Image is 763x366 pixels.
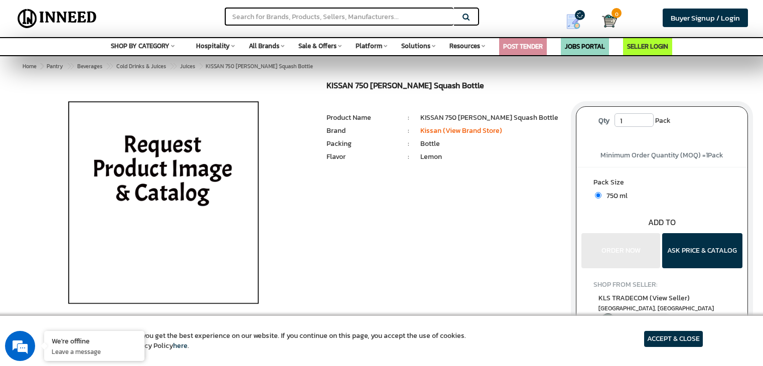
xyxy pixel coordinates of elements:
[600,150,723,160] span: Minimum Order Quantity (MOQ) = Pack
[46,81,280,332] img: KISSAN 750 ml Lemon Squash Bottle
[612,8,622,18] span: 0
[401,41,430,51] span: Solutions
[706,150,708,160] span: 1
[663,9,748,27] a: Buyer Signup / Login
[671,12,740,24] span: Buyer Signup / Login
[420,139,561,149] li: Bottle
[249,41,279,51] span: All Brands
[225,8,453,26] input: Search for Brands, Products, Sellers, Manufacturers...
[170,60,175,72] span: >
[627,42,668,51] a: SELLER LOGIN
[327,126,397,136] li: Brand
[552,10,602,33] a: my Quotes
[106,60,111,72] span: >
[52,336,137,345] div: We're offline
[420,152,561,162] li: Lemon
[593,113,615,128] label: Qty
[397,113,420,123] li: :
[397,139,420,149] li: :
[593,177,730,190] label: Pack Size
[503,42,543,51] a: POST TENDER
[593,281,730,288] h4: SHOP FROM SELLER:
[45,60,65,72] a: Pantry
[644,331,703,347] article: ACCEPT & CLOSE
[420,125,502,136] a: Kissan (View Brand Store)
[602,14,617,29] img: Cart
[60,331,466,351] article: We use cookies to ensure you get the best experience on our website. If you continue on this page...
[602,10,609,32] a: Cart 0
[199,60,204,72] span: >
[662,233,742,268] button: ASK PRICE & CATALOG
[327,152,397,162] li: Flavor
[420,113,561,123] li: KISSAN 750 [PERSON_NAME] Squash Bottle
[196,41,230,51] span: Hospitality
[356,41,382,51] span: Platform
[116,62,166,70] span: Cold Drinks & Juices
[327,139,397,149] li: Packing
[397,126,420,136] li: :
[77,62,102,70] span: Beverages
[67,60,72,72] span: >
[397,152,420,162] li: :
[601,191,628,201] span: 750 ml
[565,42,605,51] a: JOBS PORTAL
[14,6,101,31] img: Inneed.Market
[566,14,581,29] img: Show My Quotes
[111,41,170,51] span: SHOP BY CATEGORY
[40,62,43,70] span: >
[173,340,188,351] a: here
[327,113,397,123] li: Product Name
[598,304,725,313] span: East Delhi
[45,62,313,70] span: KISSAN 750 [PERSON_NAME] Squash Bottle
[598,293,690,303] span: KLS TRADECOM
[180,62,195,70] span: Juices
[327,81,561,93] h1: KISSAN 750 [PERSON_NAME] Squash Bottle
[598,293,725,331] a: KLS TRADECOM (View Seller) [GEOGRAPHIC_DATA], [GEOGRAPHIC_DATA] Verified Seller
[114,60,168,72] a: Cold Drinks & Juices
[576,217,747,228] div: ADD TO
[52,347,137,356] p: Leave a message
[21,60,39,72] a: Home
[601,313,616,328] img: inneed-verified-seller-icon.png
[449,41,480,51] span: Resources
[47,62,63,70] span: Pantry
[178,60,197,72] a: Juices
[298,41,337,51] span: Sale & Offers
[75,60,104,72] a: Beverages
[655,113,671,128] span: Pack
